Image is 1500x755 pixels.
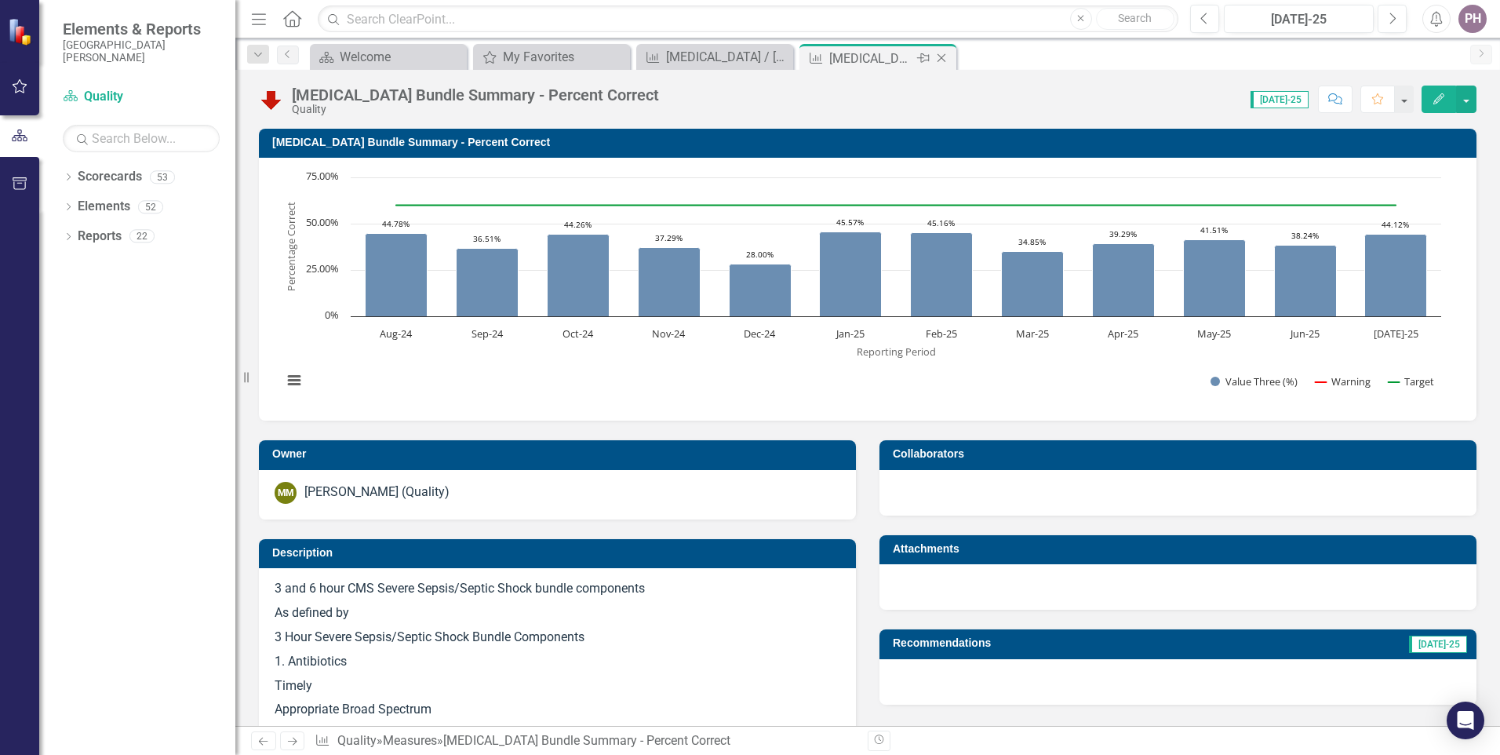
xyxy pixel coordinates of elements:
text: Feb-25 [926,326,957,341]
div: [PERSON_NAME] (Quality) [304,483,450,502]
div: 53 [150,170,175,184]
p: As defined by [275,601,840,626]
input: Search Below... [63,125,220,152]
h3: [MEDICAL_DATA] Bundle Summary - Percent Correct [272,137,1469,148]
path: Apr-25, 39.28571429. Value Three (%). [1093,244,1155,317]
div: Quality [292,104,659,115]
text: Apr-25 [1108,326,1138,341]
button: Show Target [1389,374,1435,388]
button: Search [1096,8,1174,30]
p: 3 and 6 hour CMS Severe Sepsis/Septic Shock bundle components [275,580,840,601]
text: 44.78% [382,218,410,229]
span: [DATE]-25 [1409,636,1467,653]
div: MM [275,482,297,504]
a: Scorecards [78,168,142,186]
path: Dec-24, 28. Value Three (%). [730,264,792,317]
text: 44.26% [564,219,592,230]
a: Elements [78,198,130,216]
text: Nov-24 [652,326,686,341]
text: 36.51% [473,233,501,244]
div: Open Intercom Messenger [1447,702,1484,739]
path: Nov-24, 37.28813559. Value Three (%). [639,248,701,317]
h3: Collaborators [893,448,1469,460]
div: Chart. Highcharts interactive chart. [275,170,1461,405]
p: 1. Antibiotics [275,650,840,674]
span: Search [1118,12,1152,24]
text: 75.00% [306,169,339,183]
text: Oct-24 [562,326,594,341]
span: [DATE]-25 [1251,91,1309,108]
path: Jul-25, 44.11764706. Value Three (%). [1365,235,1427,317]
path: Feb-25, 45.16129032. Value Three (%). [911,233,973,317]
div: [MEDICAL_DATA] Bundle Summary - Percent Correct [443,733,730,748]
div: [MEDICAL_DATA] Bundle Summary - Percent Correct [829,49,913,68]
text: 28.00% [746,249,774,260]
h3: Description [272,547,848,559]
text: Aug-24 [380,326,413,341]
button: [DATE]-25 [1224,5,1374,33]
text: 38.24% [1291,230,1319,241]
div: 22 [129,230,155,243]
text: 45.16% [927,217,955,228]
g: Value Three (%), series 1 of 3. Bar series with 12 bars. [366,232,1427,317]
a: Quality [63,88,220,106]
text: 45.57% [836,217,864,228]
svg: Interactive chart [275,170,1449,405]
path: Mar-25, 34.84848485. Value Three (%). [1002,252,1064,317]
div: [MEDICAL_DATA] Bundle Summary - Percent Correct [292,86,659,104]
input: Search ClearPoint... [318,5,1178,33]
p: 3 Hour Severe Sepsis/Septic Shock Bundle Components [275,626,840,650]
small: [GEOGRAPHIC_DATA][PERSON_NAME] [63,38,220,64]
text: 34.85% [1018,236,1046,247]
text: 25.00% [306,261,339,275]
path: Oct-24, 44.26229508. Value Three (%). [548,235,610,317]
div: » » [315,732,856,750]
a: Reports [78,228,122,246]
p: Timely [275,674,840,698]
path: May-25, 41.50943396. Value Three (%). [1184,240,1246,317]
text: 37.29% [655,232,683,243]
text: 0% [325,308,339,322]
text: 44.12% [1382,219,1409,230]
button: Show Value Three (%) [1211,374,1298,388]
div: [DATE]-25 [1229,10,1368,29]
text: [DATE]-25 [1374,326,1418,341]
text: Jan-25 [835,326,865,341]
text: Reporting Period [857,345,936,359]
text: 41.51% [1200,224,1228,235]
a: My Favorites [477,47,626,67]
div: My Favorites [503,47,626,67]
a: Quality [337,733,377,748]
span: Elements & Reports [63,20,220,38]
h3: Owner [272,448,848,460]
path: Aug-24, 44.7761194. Value Three (%). [366,234,428,317]
img: Below Plan [259,87,284,112]
a: Measures [383,733,437,748]
text: 39.29% [1109,228,1137,239]
p: 2. Initial Lactate [275,722,840,746]
path: Jun-25, 38.23529412. Value Three (%). [1275,246,1337,317]
img: ClearPoint Strategy [8,17,35,45]
button: PH [1458,5,1487,33]
p: Appropriate Broad Spectrum [275,698,840,722]
a: [MEDICAL_DATA] / [MEDICAL_DATA] Dashboard [640,47,789,67]
text: Jun-25 [1289,326,1320,341]
text: 50.00% [306,215,339,229]
h3: Recommendations [893,637,1251,649]
div: Welcome [340,47,463,67]
button: View chart menu, Chart [283,370,305,392]
text: Dec-24 [744,326,776,341]
text: May-25 [1197,326,1231,341]
div: 52 [138,200,163,213]
h3: Attachments [893,543,1469,555]
button: Show Warning [1316,374,1371,388]
text: Sep-24 [471,326,504,341]
text: Percentage Correct [284,202,298,292]
path: Sep-24, 36.50793651. Value Three (%). [457,249,519,317]
a: Welcome [314,47,463,67]
text: Mar-25 [1016,326,1049,341]
path: Jan-25, 45.56962025. Value Three (%). [820,232,882,317]
div: [MEDICAL_DATA] / [MEDICAL_DATA] Dashboard [666,47,789,67]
